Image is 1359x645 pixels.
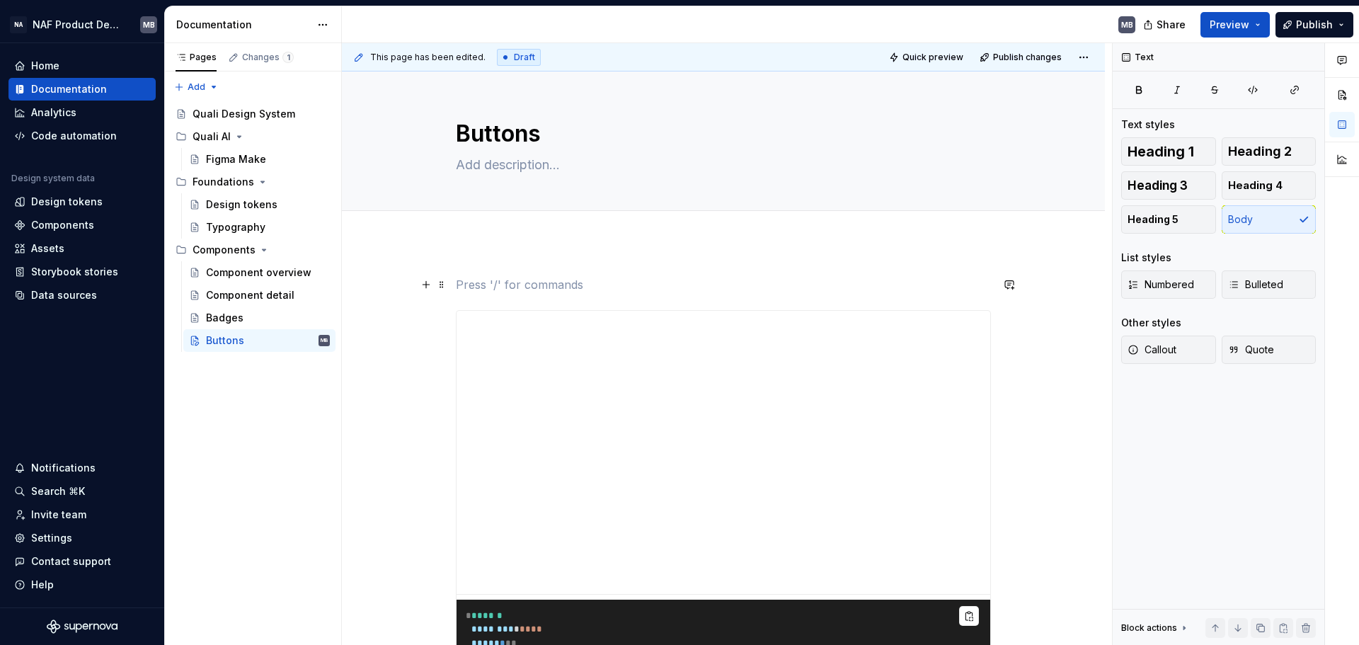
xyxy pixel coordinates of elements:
[183,193,336,216] a: Design tokens
[8,237,156,260] a: Assets
[143,19,155,30] div: MB
[8,527,156,549] a: Settings
[8,573,156,596] button: Help
[11,173,95,184] div: Design system data
[183,261,336,284] a: Component overview
[206,198,277,212] div: Design tokens
[8,261,156,283] a: Storybook stories
[183,216,336,239] a: Typography
[1121,137,1216,166] button: Heading 1
[1222,137,1317,166] button: Heading 2
[31,195,103,209] div: Design tokens
[1128,343,1176,357] span: Callout
[31,59,59,73] div: Home
[31,218,94,232] div: Components
[282,52,294,63] span: 1
[183,148,336,171] a: Figma Make
[47,620,117,634] svg: Supernova Logo
[176,52,217,63] div: Pages
[1121,622,1177,634] div: Block actions
[8,503,156,526] a: Invite team
[885,47,970,67] button: Quick preview
[193,175,254,189] div: Foundations
[1128,144,1194,159] span: Heading 1
[1222,171,1317,200] button: Heading 4
[193,107,295,121] div: Quali Design System
[206,333,244,348] div: Buttons
[31,105,76,120] div: Analytics
[1121,618,1190,638] div: Block actions
[1121,251,1171,265] div: List styles
[8,457,156,479] button: Notifications
[370,52,486,63] span: This page has been edited.
[1296,18,1333,32] span: Publish
[8,78,156,101] a: Documentation
[31,241,64,256] div: Assets
[31,508,86,522] div: Invite team
[8,125,156,147] a: Code automation
[8,190,156,213] a: Design tokens
[1136,12,1195,38] button: Share
[1128,278,1194,292] span: Numbered
[31,82,107,96] div: Documentation
[31,461,96,475] div: Notifications
[1228,178,1283,193] span: Heading 4
[242,52,294,63] div: Changes
[1275,12,1353,38] button: Publish
[206,311,243,325] div: Badges
[183,307,336,329] a: Badges
[31,554,111,569] div: Contact support
[1222,270,1317,299] button: Bulleted
[170,77,223,97] button: Add
[8,101,156,124] a: Analytics
[170,171,336,193] div: Foundations
[31,531,72,545] div: Settings
[188,81,205,93] span: Add
[3,9,161,40] button: NANAF Product DesignMB
[1121,336,1216,364] button: Callout
[514,52,535,63] span: Draft
[8,214,156,236] a: Components
[31,578,54,592] div: Help
[206,266,311,280] div: Component overview
[8,550,156,573] button: Contact support
[453,117,988,151] textarea: Buttons
[31,484,85,498] div: Search ⌘K
[1200,12,1270,38] button: Preview
[183,329,336,352] a: ButtonsMB
[1121,270,1216,299] button: Numbered
[176,18,310,32] div: Documentation
[31,288,97,302] div: Data sources
[170,103,336,125] a: Quali Design System
[321,333,328,348] div: MB
[1128,178,1188,193] span: Heading 3
[193,243,256,257] div: Components
[1157,18,1186,32] span: Share
[206,220,265,234] div: Typography
[1121,171,1216,200] button: Heading 3
[10,16,27,33] div: NA
[8,284,156,307] a: Data sources
[170,103,336,352] div: Page tree
[8,480,156,503] button: Search ⌘K
[206,288,294,302] div: Component detail
[1121,316,1181,330] div: Other styles
[183,284,336,307] a: Component detail
[170,239,336,261] div: Components
[1228,343,1274,357] span: Quote
[206,152,266,166] div: Figma Make
[31,129,117,143] div: Code automation
[1121,118,1175,132] div: Text styles
[1222,336,1317,364] button: Quote
[33,18,123,32] div: NAF Product Design
[1228,144,1292,159] span: Heading 2
[8,55,156,77] a: Home
[1210,18,1249,32] span: Preview
[1228,278,1283,292] span: Bulleted
[975,47,1068,67] button: Publish changes
[993,52,1062,63] span: Publish changes
[193,130,231,144] div: Quali AI
[170,125,336,148] div: Quali AI
[1121,19,1133,30] div: MB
